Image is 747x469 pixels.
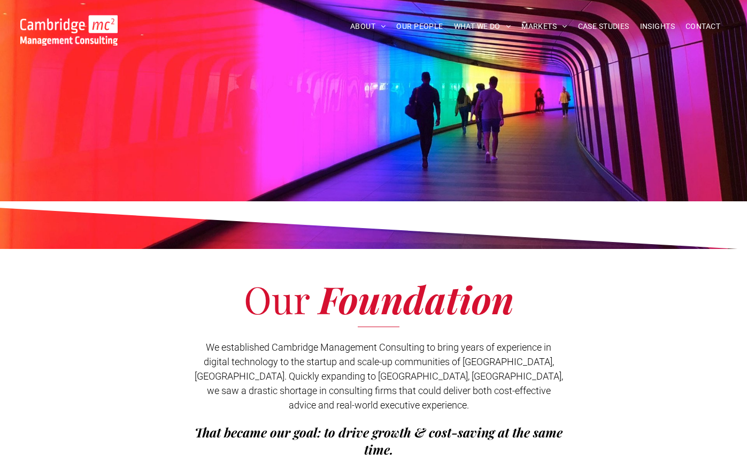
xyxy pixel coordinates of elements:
[195,342,563,411] span: We established Cambridge Management Consulting to bring years of experience in digital technology...
[573,18,635,35] a: CASE STUDIES
[391,18,448,35] a: OUR PEOPLE
[516,18,572,35] a: MARKETS
[195,423,563,458] span: That became our goal: to drive growth & cost-saving at the same time.
[244,274,310,324] span: Our
[345,18,391,35] a: ABOUT
[20,17,118,28] a: Your Business Transformed | Cambridge Management Consulting
[319,274,514,324] span: Foundation
[635,18,680,35] a: INSIGHTS
[449,18,517,35] a: WHAT WE DO
[20,15,118,46] img: Go to Homepage
[680,18,726,35] a: CONTACT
